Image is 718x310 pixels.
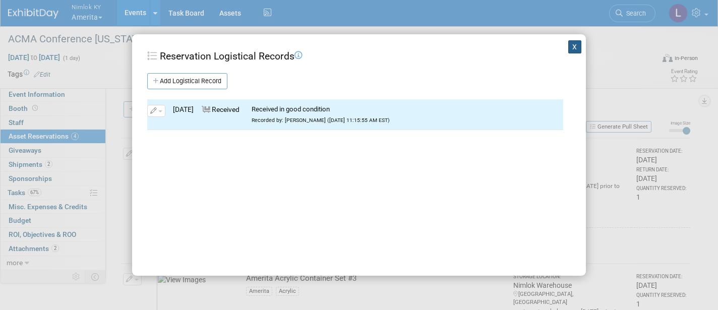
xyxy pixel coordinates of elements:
[201,105,240,115] div: Received
[252,114,561,124] div: Recorded by: [PERSON_NAME] ([DATE] 11:15:55 AM EST)
[147,49,563,64] div: Reservation Logistical Records
[147,73,227,89] a: Add Logistical Record
[568,40,581,53] button: X
[252,105,561,114] div: Received in good condition
[173,105,194,115] div: [DATE]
